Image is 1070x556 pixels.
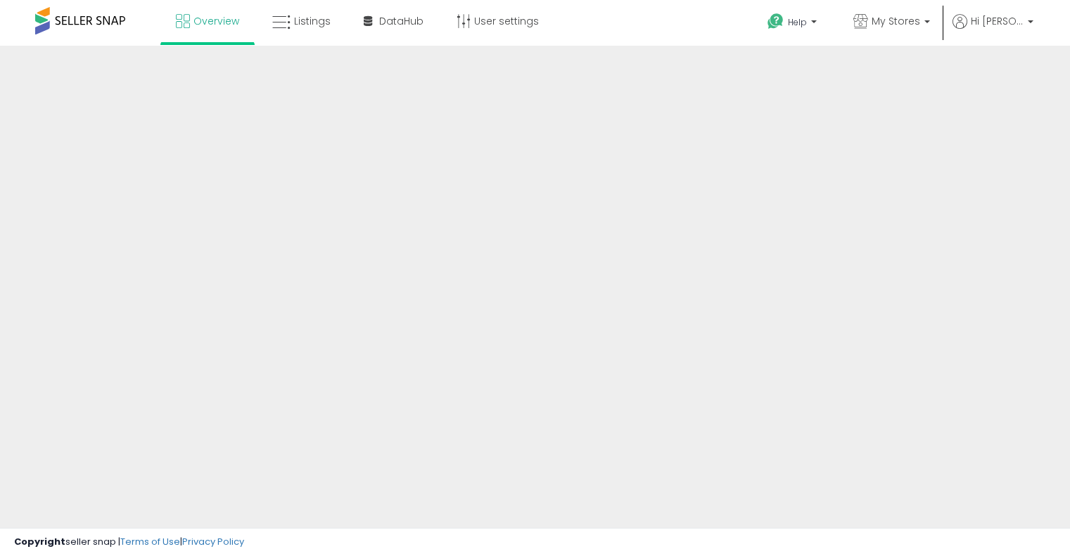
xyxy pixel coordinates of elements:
[756,2,831,46] a: Help
[182,535,244,548] a: Privacy Policy
[767,13,784,30] i: Get Help
[294,14,331,28] span: Listings
[14,535,65,548] strong: Copyright
[120,535,180,548] a: Terms of Use
[379,14,423,28] span: DataHub
[14,536,244,549] div: seller snap | |
[872,14,920,28] span: My Stores
[971,14,1024,28] span: Hi [PERSON_NAME]
[953,14,1033,46] a: Hi [PERSON_NAME]
[193,14,239,28] span: Overview
[788,16,807,28] span: Help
